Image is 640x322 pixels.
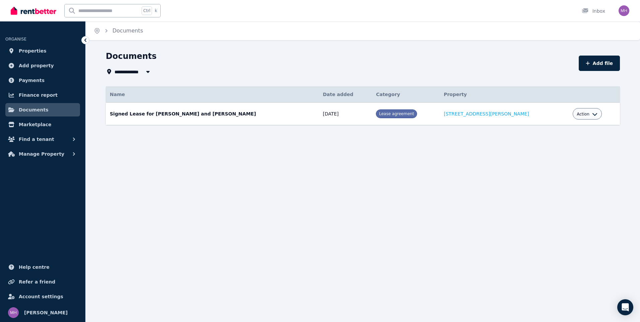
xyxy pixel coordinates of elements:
[24,309,68,317] span: [PERSON_NAME]
[579,56,620,71] button: Add file
[19,278,55,286] span: Refer a friend
[86,21,151,40] nav: Breadcrumb
[19,47,47,55] span: Properties
[19,135,54,143] span: Find a tenant
[5,74,80,87] a: Payments
[444,111,529,116] a: [STREET_ADDRESS][PERSON_NAME]
[8,307,19,318] img: Matthew Hunt
[5,290,80,303] a: Account settings
[19,62,54,70] span: Add property
[5,118,80,131] a: Marketplace
[106,51,157,62] h1: Documents
[19,91,58,99] span: Finance report
[5,275,80,289] a: Refer a friend
[5,59,80,72] a: Add property
[582,8,605,14] div: Inbox
[110,92,125,97] span: Name
[440,86,569,103] th: Property
[112,27,143,34] a: Documents
[5,103,80,116] a: Documents
[19,120,51,129] span: Marketplace
[19,293,63,301] span: Account settings
[19,76,45,84] span: Payments
[19,263,50,271] span: Help centre
[5,260,80,274] a: Help centre
[19,106,49,114] span: Documents
[619,5,629,16] img: Matthew Hunt
[11,6,56,16] img: RentBetter
[319,103,372,125] td: [DATE]
[5,88,80,102] a: Finance report
[617,299,633,315] div: Open Intercom Messenger
[5,37,26,42] span: ORGANISE
[19,150,64,158] span: Manage Property
[319,86,372,103] th: Date added
[155,8,157,13] span: k
[379,111,414,116] span: Lease agreement
[142,6,152,15] span: Ctrl
[5,44,80,58] a: Properties
[5,133,80,146] button: Find a tenant
[106,103,319,125] td: Signed Lease for [PERSON_NAME] and [PERSON_NAME]
[372,86,439,103] th: Category
[577,111,589,117] span: Action
[5,147,80,161] button: Manage Property
[577,111,597,117] button: Action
